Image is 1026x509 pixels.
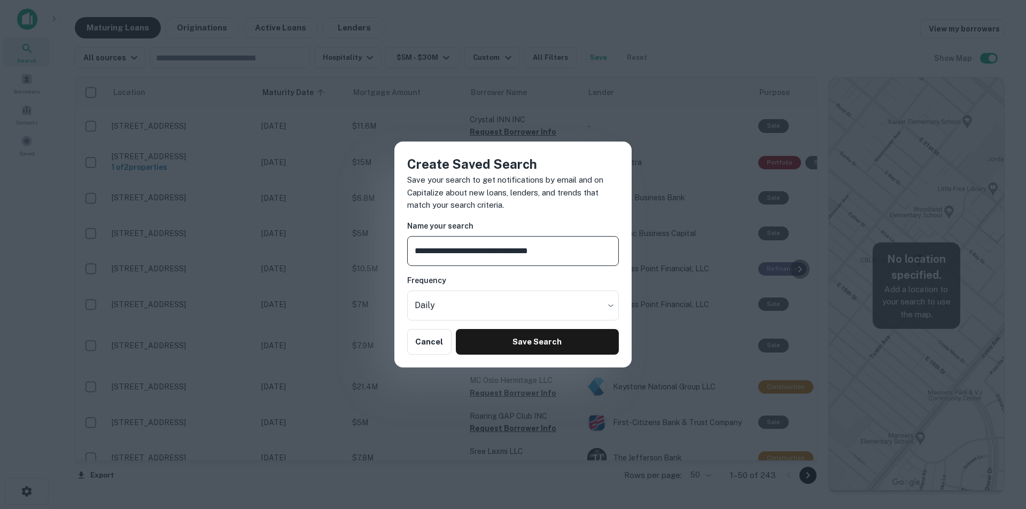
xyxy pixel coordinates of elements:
button: Cancel [407,329,452,355]
h6: Frequency [407,275,619,286]
h4: Create Saved Search [407,154,619,174]
button: Save Search [456,329,619,355]
iframe: Chat Widget [973,424,1026,475]
div: Without label [407,291,619,320]
h6: Name your search [407,220,619,232]
p: Save your search to get notifications by email and on Capitalize about new loans, lenders, and tr... [407,174,619,212]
